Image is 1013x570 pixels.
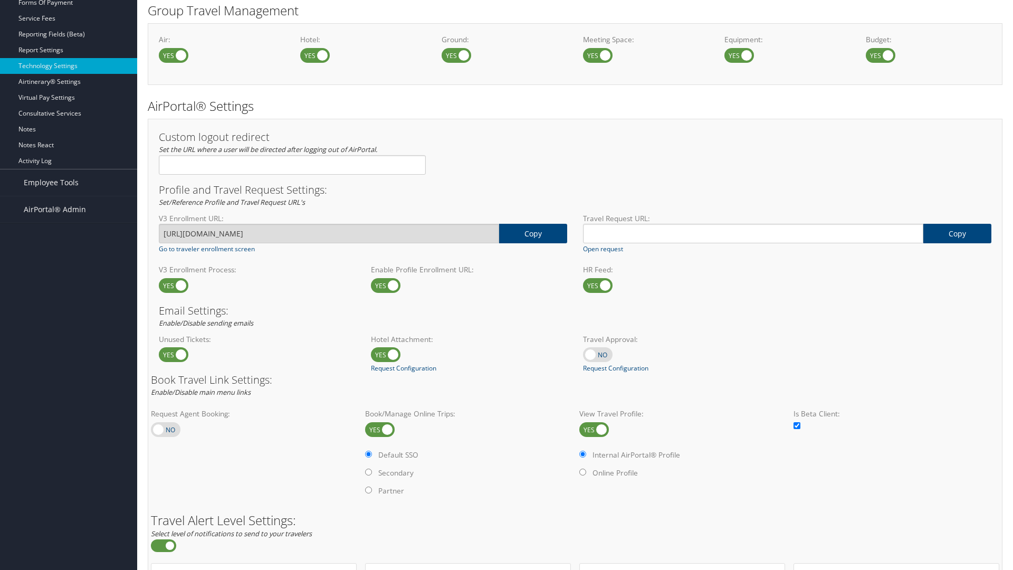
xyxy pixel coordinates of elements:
label: Equipment: [724,34,850,45]
h2: Travel Alert Level Settings: [151,514,999,527]
label: Partner [378,486,404,496]
em: Enable/Disable main menu links [151,387,251,397]
span: Employee Tools [24,169,79,196]
label: Air: [159,34,284,45]
label: Unused Tickets: [159,334,355,345]
label: Hotel Attachment: [371,334,567,345]
label: View Travel Profile: [579,408,785,419]
span: AirPortal® Admin [24,196,86,223]
label: Is Beta Client: [794,408,999,419]
label: V3 Enrollment Process: [159,264,355,275]
label: Budget: [866,34,991,45]
a: copy [923,224,991,243]
a: Go to traveler enrollment screen [159,244,255,254]
a: Open request [583,244,623,254]
label: Secondary [378,468,414,478]
label: V3 Enrollment URL: [159,213,567,224]
h3: Profile and Travel Request Settings: [159,185,991,195]
em: Set/Reference Profile and Travel Request URL's [159,197,305,207]
label: HR Feed: [583,264,779,275]
label: Enable Profile Enrollment URL: [371,264,567,275]
label: Request Agent Booking: [151,408,357,419]
h3: Email Settings: [159,306,991,316]
label: Ground: [442,34,567,45]
a: copy [499,224,567,243]
label: Hotel: [300,34,426,45]
label: Travel Request URL: [583,213,991,224]
em: Set the URL where a user will be directed after logging out of AirPortal. [159,145,377,154]
label: Default SSO [378,450,418,460]
label: Travel Approval: [583,334,779,345]
label: Book/Manage Online Trips: [365,408,571,419]
a: Request Configuration [371,364,436,373]
label: Meeting Space: [583,34,709,45]
em: Select level of notifications to send to your travelers [151,529,312,538]
h2: AirPortal® Settings [148,97,1002,115]
label: Online Profile [592,468,638,478]
h3: Custom logout redirect [159,132,426,142]
a: Request Configuration [583,364,648,373]
h3: Book Travel Link Settings: [151,375,999,385]
em: Enable/Disable sending emails [159,318,253,328]
label: Internal AirPortal® Profile [592,450,680,460]
h2: Group Travel Management [148,2,1002,20]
